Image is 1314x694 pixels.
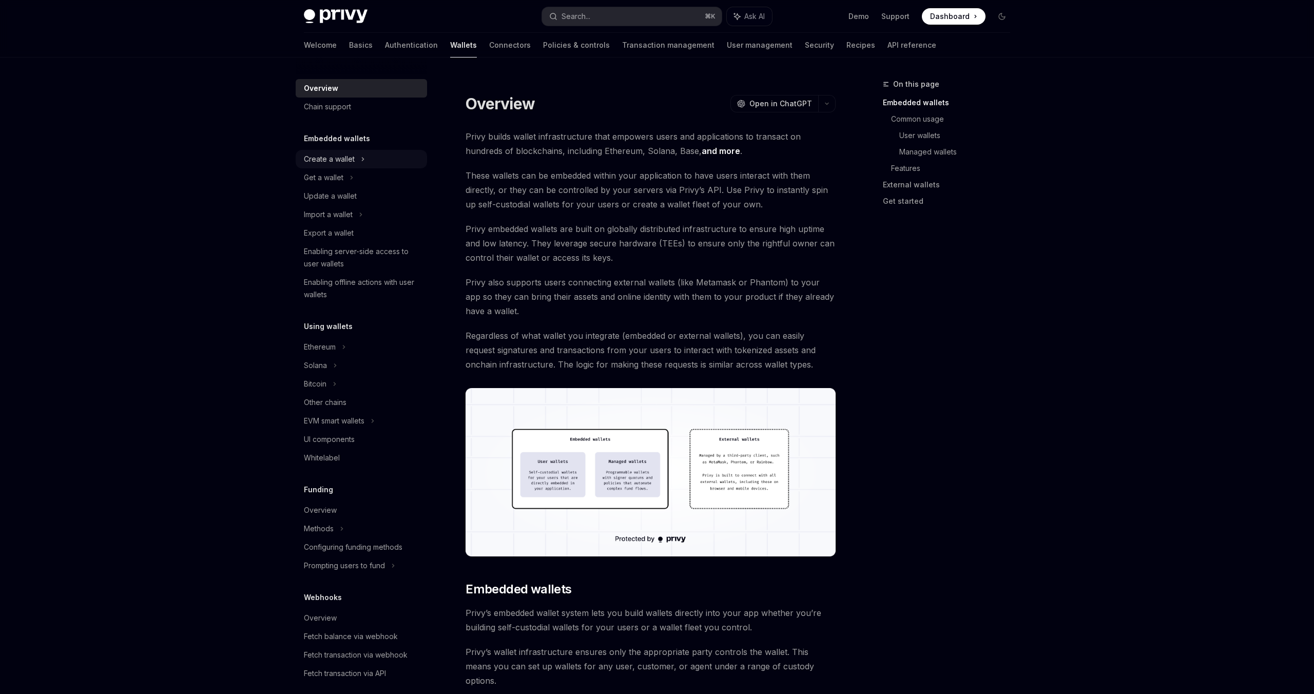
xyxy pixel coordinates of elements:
button: Search...⌘K [542,7,722,26]
span: Ask AI [744,11,765,22]
a: API reference [887,33,936,57]
div: EVM smart wallets [304,415,364,427]
span: Privy builds wallet infrastructure that empowers users and applications to transact on hundreds o... [466,129,836,158]
button: Toggle dark mode [994,8,1010,25]
div: Fetch balance via webhook [304,630,398,643]
div: Create a wallet [304,153,355,165]
a: Support [881,11,910,22]
span: On this page [893,78,939,90]
span: Open in ChatGPT [749,99,812,109]
h5: Embedded wallets [304,132,370,145]
a: Policies & controls [543,33,610,57]
div: Other chains [304,396,346,409]
div: Bitcoin [304,378,326,390]
a: UI components [296,430,427,449]
span: Embedded wallets [466,581,571,597]
div: Fetch transaction via API [304,667,386,680]
a: Configuring funding methods [296,538,427,556]
h5: Using wallets [304,320,353,333]
a: Features [891,160,1018,177]
a: Connectors [489,33,531,57]
img: images/walletoverview.png [466,388,836,556]
div: Search... [562,10,590,23]
div: Get a wallet [304,171,343,184]
div: Export a wallet [304,227,354,239]
a: Embedded wallets [883,94,1018,111]
a: Authentication [385,33,438,57]
div: Enabling server-side access to user wallets [304,245,421,270]
div: Overview [304,612,337,624]
h1: Overview [466,94,535,113]
div: Solana [304,359,327,372]
a: Chain support [296,98,427,116]
div: Chain support [304,101,351,113]
button: Open in ChatGPT [730,95,818,112]
a: Whitelabel [296,449,427,467]
a: Demo [848,11,869,22]
a: Fetch transaction via webhook [296,646,427,664]
a: Welcome [304,33,337,57]
a: Update a wallet [296,187,427,205]
a: and more [702,146,740,157]
a: External wallets [883,177,1018,193]
div: Import a wallet [304,208,353,221]
a: Common usage [891,111,1018,127]
a: Overview [296,609,427,627]
a: Recipes [846,33,875,57]
div: Fetch transaction via webhook [304,649,408,661]
button: Ask AI [727,7,772,26]
a: Fetch balance via webhook [296,627,427,646]
div: Ethereum [304,341,336,353]
img: dark logo [304,9,368,24]
a: Dashboard [922,8,985,25]
span: These wallets can be embedded within your application to have users interact with them directly, ... [466,168,836,211]
a: Enabling offline actions with user wallets [296,273,427,304]
a: Get started [883,193,1018,209]
div: Overview [304,504,337,516]
a: Security [805,33,834,57]
span: Privy’s embedded wallet system lets you build wallets directly into your app whether you’re build... [466,606,836,634]
div: Prompting users to fund [304,560,385,572]
div: Configuring funding methods [304,541,402,553]
span: Privy embedded wallets are built on globally distributed infrastructure to ensure high uptime and... [466,222,836,265]
a: Overview [296,501,427,519]
div: UI components [304,433,355,446]
span: Regardless of what wallet you integrate (embedded or external wallets), you can easily request si... [466,329,836,372]
a: Enabling server-side access to user wallets [296,242,427,273]
a: Transaction management [622,33,714,57]
div: Overview [304,82,338,94]
h5: Webhooks [304,591,342,604]
span: Privy also supports users connecting external wallets (like Metamask or Phantom) to your app so t... [466,275,836,318]
a: Managed wallets [899,144,1018,160]
div: Enabling offline actions with user wallets [304,276,421,301]
a: User management [727,33,793,57]
div: Whitelabel [304,452,340,464]
span: Privy’s wallet infrastructure ensures only the appropriate party controls the wallet. This means ... [466,645,836,688]
a: Overview [296,79,427,98]
a: Fetch transaction via API [296,664,427,683]
a: Other chains [296,393,427,412]
div: Update a wallet [304,190,357,202]
a: Basics [349,33,373,57]
a: Wallets [450,33,477,57]
span: ⌘ K [705,12,716,21]
div: Methods [304,523,334,535]
a: Export a wallet [296,224,427,242]
span: Dashboard [930,11,970,22]
h5: Funding [304,484,333,496]
a: User wallets [899,127,1018,144]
